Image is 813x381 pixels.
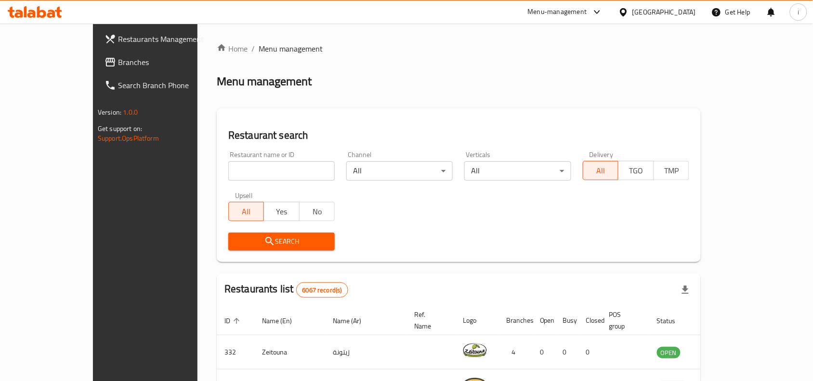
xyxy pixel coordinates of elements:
span: i [798,7,799,17]
th: Busy [555,306,578,335]
th: Logo [455,306,498,335]
th: Branches [498,306,532,335]
nav: breadcrumb [217,43,701,54]
td: 0 [578,335,602,369]
td: زيتونة [325,335,406,369]
td: Zeitouna [254,335,325,369]
button: Yes [263,202,299,221]
span: TMP [658,164,685,178]
a: Home [217,43,248,54]
button: No [299,202,335,221]
td: 0 [532,335,555,369]
label: Delivery [590,151,614,158]
span: ID [224,315,243,327]
span: Restaurants Management [118,33,221,45]
a: Restaurants Management [97,27,229,51]
span: All [233,205,260,219]
span: No [303,205,331,219]
img: Zeitouna [463,338,487,362]
span: TGO [622,164,650,178]
h2: Restaurants list [224,282,348,298]
td: 332 [217,335,254,369]
a: Search Branch Phone [97,74,229,97]
span: All [587,164,615,178]
button: TMP [654,161,689,180]
span: Yes [268,205,295,219]
span: 6067 record(s) [297,286,348,295]
span: Name (En) [262,315,304,327]
span: POS group [609,309,638,332]
td: 0 [555,335,578,369]
button: All [228,202,264,221]
div: Export file [674,278,697,302]
button: Search [228,233,335,250]
th: Closed [578,306,602,335]
div: Total records count [296,282,348,298]
a: Branches [97,51,229,74]
div: All [346,161,453,181]
li: / [251,43,255,54]
span: Search [236,236,327,248]
button: All [583,161,618,180]
span: 1.0.0 [123,106,138,118]
div: All [464,161,571,181]
div: Menu-management [528,6,587,18]
input: Search for restaurant name or ID.. [228,161,335,181]
span: Search Branch Phone [118,79,221,91]
span: Menu management [259,43,323,54]
span: Version: [98,106,121,118]
th: Open [532,306,555,335]
span: OPEN [657,347,681,358]
button: TGO [618,161,654,180]
span: Name (Ar) [333,315,374,327]
td: 4 [498,335,532,369]
a: Support.OpsPlatform [98,132,159,145]
span: Branches [118,56,221,68]
label: Upsell [235,192,253,199]
div: [GEOGRAPHIC_DATA] [632,7,696,17]
h2: Menu management [217,74,312,89]
h2: Restaurant search [228,128,689,143]
span: Get support on: [98,122,142,135]
span: Ref. Name [414,309,444,332]
span: Status [657,315,688,327]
